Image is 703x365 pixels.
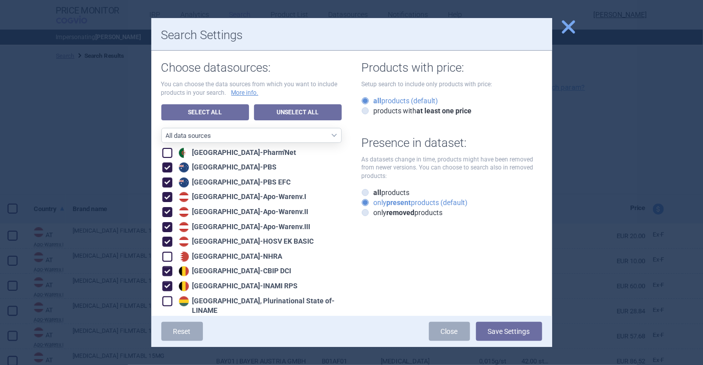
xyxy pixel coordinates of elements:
div: [GEOGRAPHIC_DATA] - Apo-Warenv.II [176,207,309,217]
a: Select All [161,104,249,120]
a: More info. [231,89,259,97]
div: [GEOGRAPHIC_DATA] - HOSV EK BASIC [176,237,314,247]
img: Australia [179,162,189,172]
div: [GEOGRAPHIC_DATA] - Pharm'Net [176,148,297,158]
div: [GEOGRAPHIC_DATA] - Apo-Warenv.I [176,192,307,202]
div: [GEOGRAPHIC_DATA] - PBS EFC [176,177,291,188]
h1: Products with price: [362,61,542,75]
img: Bolivia, Plurinational State of [179,296,189,306]
img: Algeria [179,148,189,158]
div: [GEOGRAPHIC_DATA] - PBS [176,162,277,172]
div: [GEOGRAPHIC_DATA] - INAMI RPS [176,281,298,291]
label: products (default) [362,96,438,106]
strong: all [374,97,382,105]
strong: removed [387,209,415,217]
p: You can choose the data sources from which you want to include products in your search. [161,80,342,97]
div: [GEOGRAPHIC_DATA], Plurinational State of - LINAME [176,296,342,316]
a: Unselect All [254,104,342,120]
p: As datasets change in time, products might have been removed from newer versions. You can choose ... [362,155,542,180]
img: Australia [179,177,189,188]
a: Close [429,322,470,341]
h1: Presence in dataset: [362,136,542,150]
label: only products [362,208,443,218]
strong: all [374,189,382,197]
img: Austria [179,237,189,247]
h1: Choose datasources: [161,61,342,75]
label: products with [362,106,472,116]
img: Belgium [179,281,189,291]
div: [GEOGRAPHIC_DATA] - CBIP DCI [176,266,292,276]
img: Bahrain [179,252,189,262]
div: [GEOGRAPHIC_DATA] - Apo-Warenv.III [176,222,311,232]
button: Save Settings [476,322,542,341]
a: Reset [161,322,203,341]
img: Belgium [179,266,189,276]
img: Austria [179,207,189,217]
p: Setup search to include only products with price: [362,80,542,89]
img: Austria [179,222,189,232]
strong: present [387,199,411,207]
label: products [362,188,410,198]
div: [GEOGRAPHIC_DATA] - NHRA [176,252,283,262]
h1: Search Settings [161,28,542,43]
strong: at least one price [417,107,472,115]
img: Austria [179,192,189,202]
label: only products (default) [362,198,468,208]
